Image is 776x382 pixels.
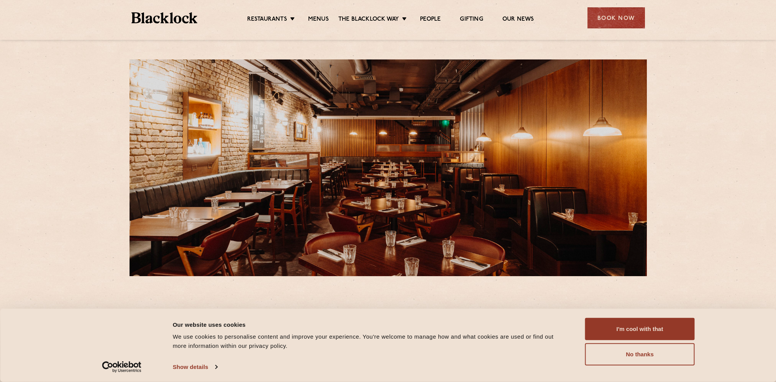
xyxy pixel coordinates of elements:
a: People [420,16,441,24]
button: I'm cool with that [585,318,695,340]
a: Menus [308,16,329,24]
div: Our website uses cookies [173,320,568,329]
a: Usercentrics Cookiebot - opens in a new window [88,361,155,373]
a: Gifting [460,16,483,24]
div: We use cookies to personalise content and improve your experience. You're welcome to manage how a... [173,332,568,351]
div: Book Now [587,7,645,28]
a: Restaurants [247,16,287,24]
img: BL_Textured_Logo-footer-cropped.svg [131,12,198,23]
button: No thanks [585,343,695,366]
a: Show details [173,361,217,373]
a: Our News [502,16,534,24]
a: The Blacklock Way [338,16,399,24]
